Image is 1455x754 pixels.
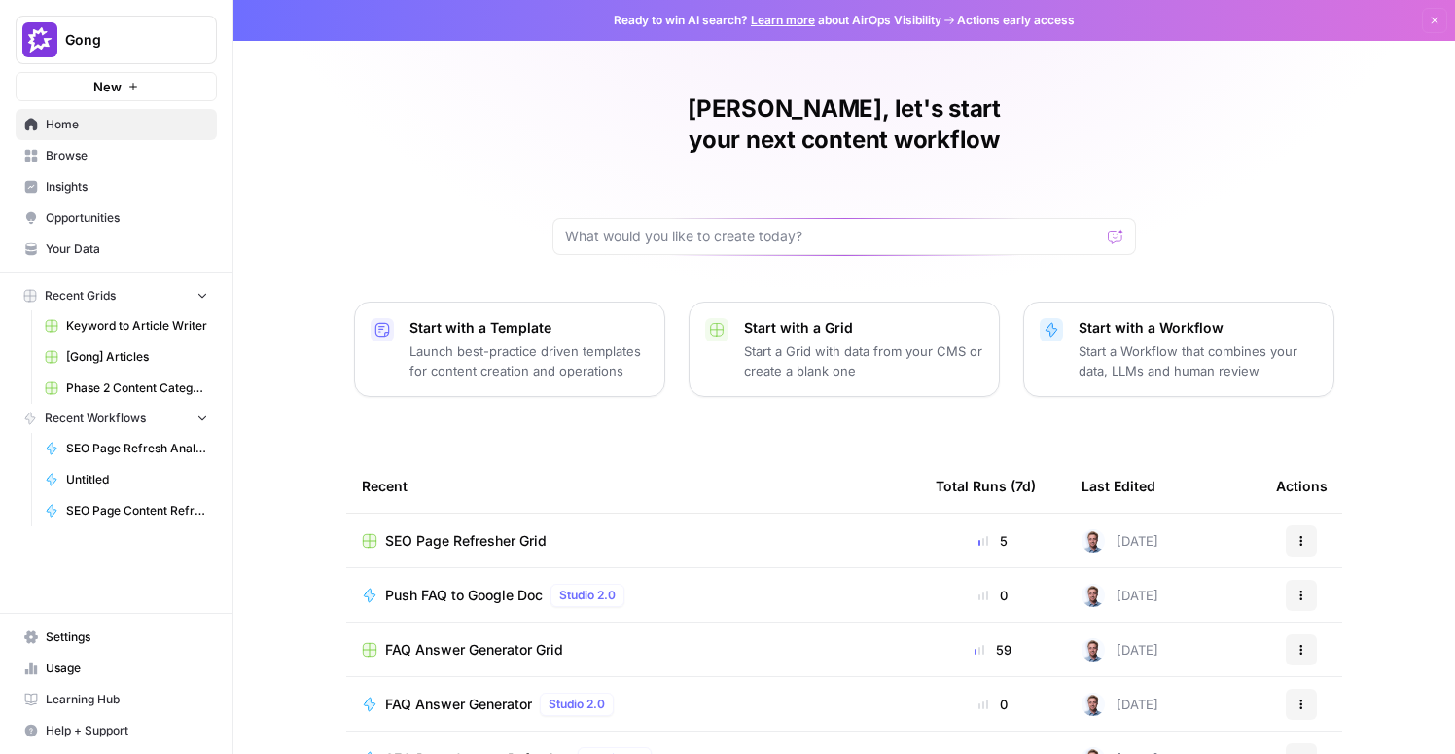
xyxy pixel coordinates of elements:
[385,695,532,714] span: FAQ Answer Generator
[66,379,208,397] span: Phase 2 Content Categorizer Grid WBB 2025
[46,628,208,646] span: Settings
[16,140,217,171] a: Browse
[1079,318,1318,338] p: Start with a Workflow
[1082,693,1158,716] div: [DATE]
[385,586,543,605] span: Push FAQ to Google Doc
[16,715,217,746] button: Help + Support
[46,209,208,227] span: Opportunities
[362,693,905,716] a: FAQ Answer GeneratorStudio 2.0
[559,587,616,604] span: Studio 2.0
[936,459,1036,513] div: Total Runs (7d)
[66,348,208,366] span: [Gong] Articles
[93,77,122,96] span: New
[16,233,217,265] a: Your Data
[16,684,217,715] a: Learning Hub
[744,318,983,338] p: Start with a Grid
[22,22,57,57] img: Gong Logo
[552,93,1136,156] h1: [PERSON_NAME], let's start your next content workflow
[936,586,1050,605] div: 0
[614,12,941,29] span: Ready to win AI search? about AirOps Visibility
[1082,584,1158,607] div: [DATE]
[1023,302,1334,397] button: Start with a WorkflowStart a Workflow that combines your data, LLMs and human review
[36,464,217,495] a: Untitled
[45,287,116,305] span: Recent Grids
[65,30,183,50] span: Gong
[936,640,1050,660] div: 59
[362,640,905,660] a: FAQ Answer Generator Grid
[362,459,905,513] div: Recent
[1082,693,1105,716] img: bf076u973kud3p63l3g8gndu11n6
[689,302,1000,397] button: Start with a GridStart a Grid with data from your CMS or create a blank one
[1082,459,1155,513] div: Last Edited
[45,410,146,427] span: Recent Workflows
[1082,529,1105,553] img: bf076u973kud3p63l3g8gndu11n6
[16,622,217,653] a: Settings
[36,373,217,404] a: Phase 2 Content Categorizer Grid WBB 2025
[409,318,649,338] p: Start with a Template
[751,13,815,27] a: Learn more
[385,640,563,660] span: FAQ Answer Generator Grid
[16,171,217,202] a: Insights
[1082,584,1105,607] img: bf076u973kud3p63l3g8gndu11n6
[957,12,1075,29] span: Actions early access
[16,202,217,233] a: Opportunities
[1082,638,1158,662] div: [DATE]
[66,502,208,520] span: SEO Page Content Refresher
[549,696,605,713] span: Studio 2.0
[1276,459,1328,513] div: Actions
[409,341,649,380] p: Launch best-practice driven templates for content creation and operations
[36,495,217,526] a: SEO Page Content Refresher
[385,531,547,551] span: SEO Page Refresher Grid
[936,531,1050,551] div: 5
[565,227,1100,246] input: What would you like to create today?
[1082,529,1158,553] div: [DATE]
[16,16,217,64] button: Workspace: Gong
[66,317,208,335] span: Keyword to Article Writer
[1079,341,1318,380] p: Start a Workflow that combines your data, LLMs and human review
[354,302,665,397] button: Start with a TemplateLaunch best-practice driven templates for content creation and operations
[362,531,905,551] a: SEO Page Refresher Grid
[66,471,208,488] span: Untitled
[362,584,905,607] a: Push FAQ to Google DocStudio 2.0
[16,72,217,101] button: New
[1082,638,1105,662] img: bf076u973kud3p63l3g8gndu11n6
[36,433,217,464] a: SEO Page Refresh Analysis
[66,440,208,457] span: SEO Page Refresh Analysis
[936,695,1050,714] div: 0
[36,341,217,373] a: [Gong] Articles
[46,147,208,164] span: Browse
[16,653,217,684] a: Usage
[16,281,217,310] button: Recent Grids
[16,404,217,433] button: Recent Workflows
[36,310,217,341] a: Keyword to Article Writer
[46,116,208,133] span: Home
[46,691,208,708] span: Learning Hub
[16,109,217,140] a: Home
[46,178,208,196] span: Insights
[46,722,208,739] span: Help + Support
[46,660,208,677] span: Usage
[744,341,983,380] p: Start a Grid with data from your CMS or create a blank one
[46,240,208,258] span: Your Data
